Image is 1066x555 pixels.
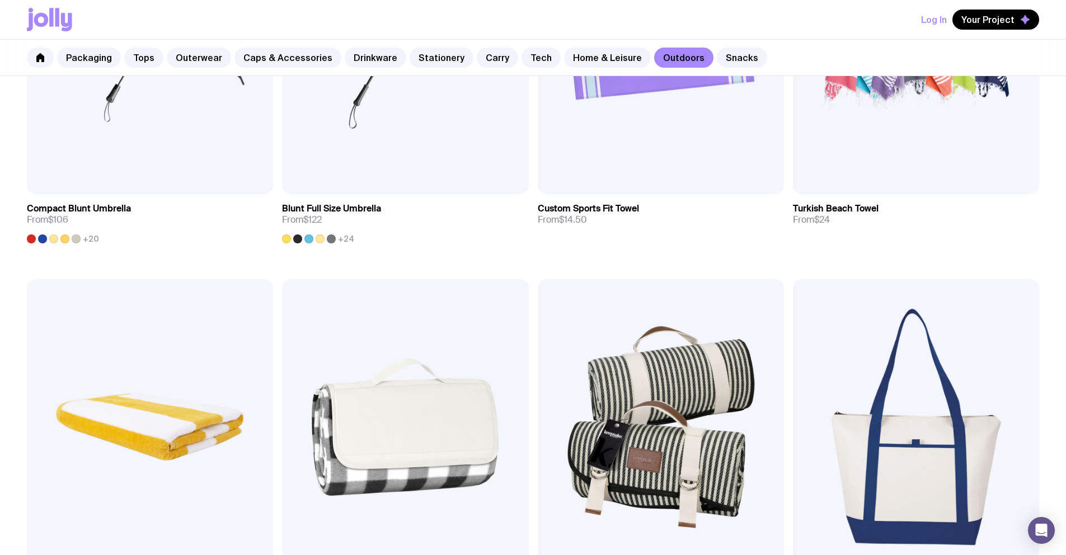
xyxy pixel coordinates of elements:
[282,214,322,225] span: From
[282,194,528,243] a: Blunt Full Size UmbrellaFrom$122+24
[1028,517,1055,544] div: Open Intercom Messenger
[793,214,830,225] span: From
[27,194,273,243] a: Compact Blunt UmbrellaFrom$106+20
[793,203,879,214] h3: Turkish Beach Towel
[477,48,518,68] a: Carry
[559,214,587,225] span: $14.50
[27,203,131,214] h3: Compact Blunt Umbrella
[952,10,1039,30] button: Your Project
[538,214,587,225] span: From
[234,48,341,68] a: Caps & Accessories
[961,14,1015,25] span: Your Project
[57,48,121,68] a: Packaging
[921,10,947,30] button: Log In
[410,48,473,68] a: Stationery
[564,48,651,68] a: Home & Leisure
[338,234,354,243] span: +24
[282,203,381,214] h3: Blunt Full Size Umbrella
[538,203,639,214] h3: Custom Sports Fit Towel
[303,214,322,225] span: $122
[793,194,1039,234] a: Turkish Beach TowelFrom$24
[814,214,830,225] span: $24
[167,48,231,68] a: Outerwear
[654,48,713,68] a: Outdoors
[27,214,68,225] span: From
[522,48,561,68] a: Tech
[345,48,406,68] a: Drinkware
[717,48,767,68] a: Snacks
[83,234,99,243] span: +20
[48,214,68,225] span: $106
[538,194,784,234] a: Custom Sports Fit TowelFrom$14.50
[124,48,163,68] a: Tops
